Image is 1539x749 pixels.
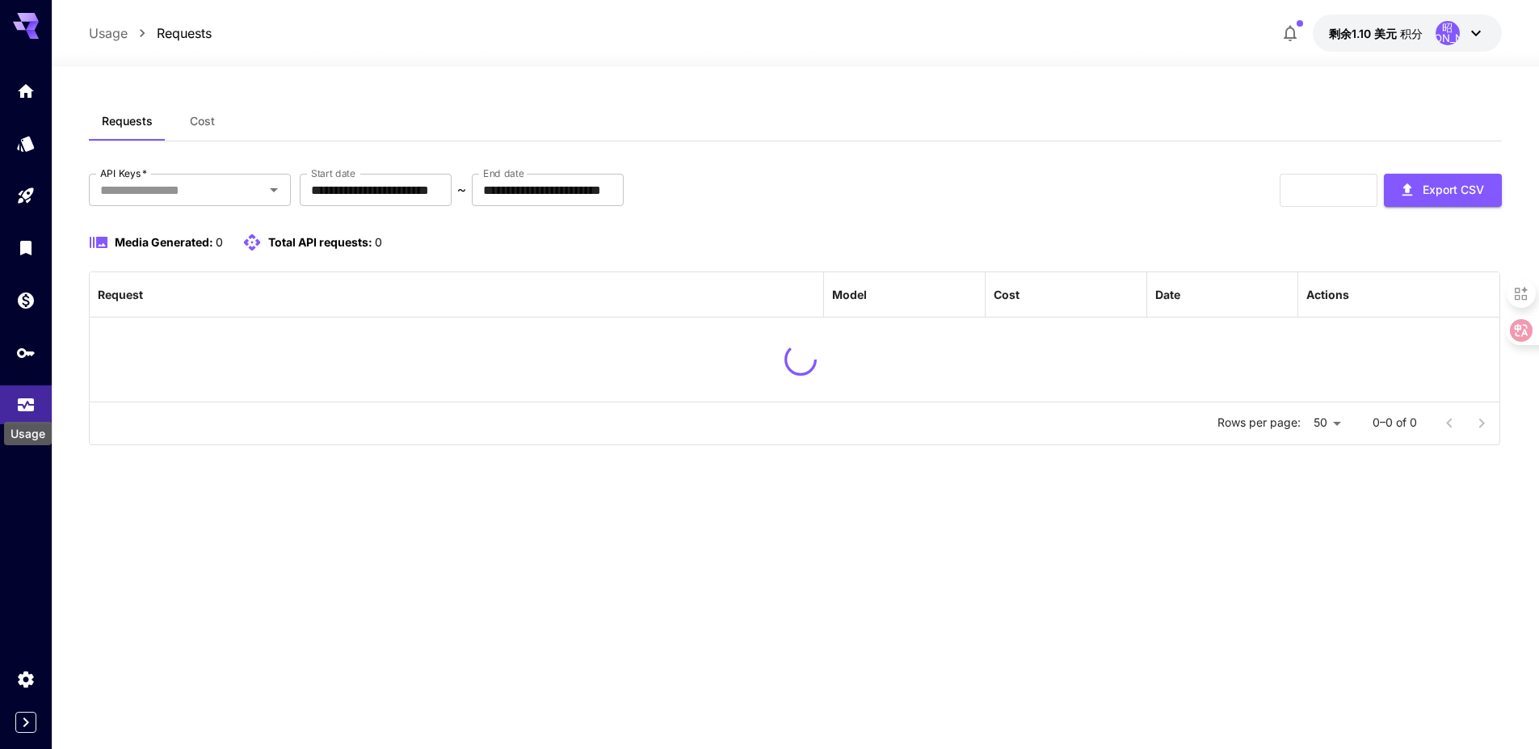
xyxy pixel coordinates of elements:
button: 1.0964 美元昭[PERSON_NAME] [1313,15,1502,52]
nav: 面包屑 [89,23,212,43]
button: Open [263,179,285,201]
label: API Keys [100,166,147,180]
div: 钱包 [16,290,36,310]
div: 1.0964 美元 [1329,25,1423,42]
span: Total API requests: [268,235,372,249]
div: 操场 [16,186,36,206]
div: 设置 [16,669,36,689]
div: 模型 [16,133,36,154]
span: Media Generated: [115,235,213,249]
span: Requests [102,114,153,128]
div: 用法 [16,395,36,415]
p: 0–0 of 0 [1373,414,1417,431]
button: Expand sidebar [15,712,36,733]
div: Cost [994,288,1020,301]
p: Rows per page: [1217,414,1301,431]
font: 积分 [1400,27,1423,40]
font: 剩余1.10 美元 [1329,27,1397,40]
div: 家 [16,81,36,101]
div: 50 [1307,411,1347,435]
a: Requests [157,23,212,43]
div: API 密钥 [16,343,36,363]
div: Date [1155,288,1180,301]
label: End date [483,166,524,180]
font: 昭[PERSON_NAME] [1404,21,1491,44]
p: ~ [457,180,466,200]
a: Usage [89,23,128,43]
div: Model [832,288,867,301]
div: Actions [1306,288,1349,301]
span: Cost [190,114,215,128]
div: 图书馆 [16,238,36,258]
span: 0 [375,235,382,249]
span: 0 [216,235,223,249]
button: Export CSV [1384,174,1502,207]
div: Request [98,288,143,301]
label: Start date [311,166,355,180]
div: Usage [4,422,52,445]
